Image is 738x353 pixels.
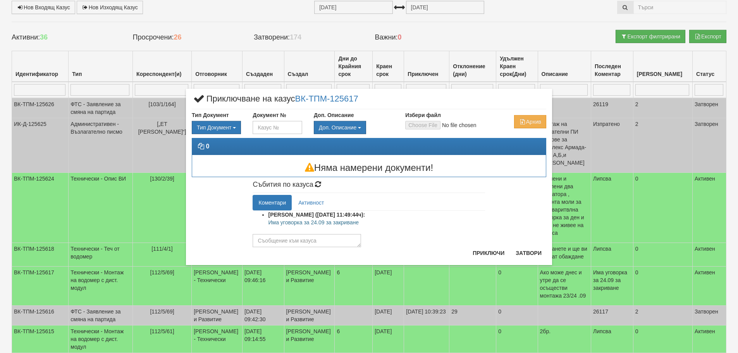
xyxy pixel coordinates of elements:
input: Казус № [253,121,302,134]
h3: Няма намерени документи! [192,163,546,173]
label: Доп. Описание [314,111,354,119]
label: Документ № [253,111,286,119]
h4: Събития по казуса [253,181,485,189]
p: Има уговорка за 24.09 за закриване [268,219,485,226]
button: Затвори [511,247,546,259]
label: Избери файл [405,111,441,119]
button: Архив [514,115,546,128]
strong: 0 [206,143,209,150]
button: Приключи [468,247,509,259]
label: Тип Документ [192,111,229,119]
div: Двоен клик, за изчистване на избраната стойност. [314,121,394,134]
span: Приключване на казус [192,95,358,109]
strong: [PERSON_NAME] ([DATE] 11:49:44ч): [268,212,365,218]
a: ВК-ТПМ-125617 [295,93,358,103]
button: Доп. Описание [314,121,366,134]
span: Тип Документ [197,124,231,131]
a: Коментари [253,195,292,210]
a: Активност [292,195,330,210]
button: Тип Документ [192,121,241,134]
div: Двоен клик, за изчистване на избраната стойност. [192,121,241,134]
span: Доп. Описание [319,124,356,131]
